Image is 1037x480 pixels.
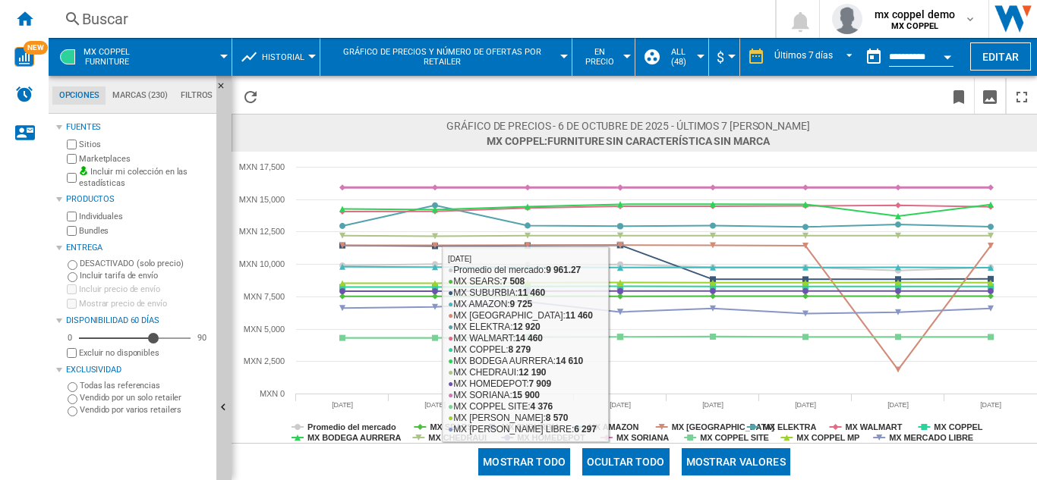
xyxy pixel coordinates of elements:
input: Mostrar precio de envío [67,299,77,309]
tspan: [DATE] [795,401,816,409]
img: mysite-bg-18x18.png [79,166,88,175]
button: Mostrar todo [478,448,570,475]
input: Vendido por un solo retailer [68,394,77,404]
label: Individuales [79,211,210,222]
span: MX COPPEL:Furniture [84,47,130,67]
tspan: MX MERCADO LIBRE [889,433,973,442]
span: Historial [262,52,304,62]
tspan: Promedio del mercado [307,422,396,431]
tspan: MXN 7,500 [244,292,285,301]
input: Sitios [67,140,77,149]
label: Incluir tarifa de envío [80,270,210,281]
tspan: MXN 10,000 [239,259,285,268]
span: NEW [24,41,48,55]
button: MX COPPELFurniture [84,38,145,76]
input: Marketplaces [67,154,77,164]
div: MX COPPELFurniture [56,38,224,76]
tspan: MX COPPEL MP [796,433,859,442]
md-slider: Disponibilidad [79,331,191,346]
tspan: [DATE] [517,401,538,409]
tspan: MX SORIANA [616,433,669,442]
tspan: MXN 0 [260,389,285,398]
label: Bundles [79,225,210,237]
tspan: [DATE] [424,401,446,409]
span: En precio [580,47,620,67]
div: Historial [240,38,312,76]
img: wise-card.svg [14,47,34,67]
tspan: MX SUBURBIA [502,422,560,431]
div: Buscar [82,8,736,30]
label: DESACTIVADO (solo precio) [80,258,210,269]
button: md-calendar [859,42,889,72]
button: Gráfico de precios y número de ofertas por retailer [328,38,564,76]
img: profile.jpg [832,4,862,34]
span: mx coppel demo [875,7,955,22]
tspan: MX ELEKTRA [763,422,817,431]
span: MX COPPEL:Furniture Sin característica Sin marca [446,133,809,149]
input: DESACTIVADO (solo precio) [68,260,77,270]
label: Marketplaces [79,153,210,165]
input: Incluir precio de envío [67,284,77,294]
div: 0 [64,332,76,344]
label: Todas las referencias [80,380,210,391]
md-tab-item: Marcas (230) [106,86,174,105]
button: Editar [970,42,1031,71]
div: Últimos 7 días [774,50,833,61]
tspan: [DATE] [887,401,909,409]
button: Historial [262,38,312,76]
tspan: [DATE] [702,401,723,409]
label: Incluir precio de envío [79,284,210,295]
button: Recargar [235,78,266,114]
button: Open calendar [934,41,961,68]
div: 90 [194,332,210,344]
tspan: [DATE] [610,401,631,409]
div: Fuentes [66,121,210,133]
button: ALL (48) [663,38,701,76]
label: Sitios [79,139,210,150]
tspan: [DATE] [332,401,353,409]
input: Todas las referencias [68,382,77,392]
input: Mostrar precio de envío [67,348,77,358]
span: ALL (48) [663,47,693,67]
tspan: MX AMAZON [588,422,639,431]
md-tab-item: Opciones [52,86,106,105]
tspan: MX HOMEDEPOT [517,433,585,442]
tspan: MX [GEOGRAPHIC_DATA] [672,422,775,431]
label: Vendido por varios retailers [80,404,210,416]
div: Entrega [66,242,210,254]
button: $ [717,38,732,76]
tspan: MX SEARS [430,422,473,431]
input: Bundles [67,226,77,236]
tspan: MX BODEGA AURRERA [307,433,402,442]
md-menu: Currency [709,38,740,76]
button: Maximizar [1007,78,1037,114]
input: Incluir tarifa de envío [68,272,77,282]
md-tab-item: Filtros [174,86,219,105]
label: Excluir no disponibles [79,347,210,359]
tspan: MXN 12,500 [239,227,285,236]
tspan: MX WALMART [846,422,903,431]
input: Vendido por varios retailers [68,406,77,416]
tspan: MX COPPEL SITE [700,433,769,442]
button: Ocultar [216,76,235,103]
input: Individuales [67,212,77,221]
tspan: MXN 17,500 [239,162,285,171]
button: Descargar como imagen [975,78,1005,114]
span: Gráfico de precios y número de ofertas por retailer [328,47,556,67]
button: En precio [580,38,628,76]
tspan: MX COPPEL [934,422,982,431]
div: ALL (48) [643,38,701,76]
tspan: MXN 2,500 [244,356,285,365]
tspan: MX CHEDRAUI [428,433,487,442]
span: Gráfico de precios - 6 de octubre de 2025 - Últimos 7 [PERSON_NAME] [446,118,809,133]
button: Marcar este reporte [944,78,974,114]
span: $ [717,49,724,65]
label: Mostrar precio de envío [79,298,210,309]
md-select: REPORTS.WIZARD.STEPS.REPORT.STEPS.REPORT_OPTIONS.PERIOD: Últimos 7 días [773,45,859,70]
label: Vendido por un solo retailer [80,392,210,403]
b: MX COPPEL [891,21,938,31]
button: Ocultar todo [582,448,670,475]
